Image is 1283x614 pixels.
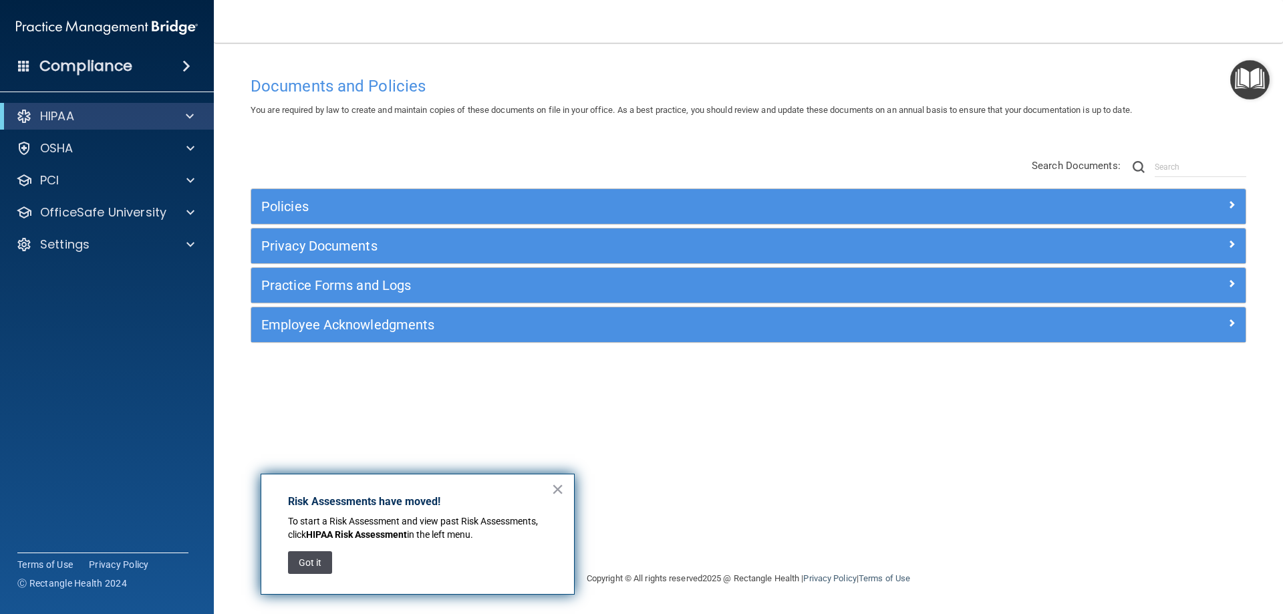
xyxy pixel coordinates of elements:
[261,239,987,253] h5: Privacy Documents
[803,573,856,583] a: Privacy Policy
[288,516,540,540] span: To start a Risk Assessment and view past Risk Assessments, click
[261,317,987,332] h5: Employee Acknowledgments
[40,172,59,188] p: PCI
[40,237,90,253] p: Settings
[288,551,332,574] button: Got it
[251,78,1246,95] h4: Documents and Policies
[40,140,74,156] p: OSHA
[89,558,149,571] a: Privacy Policy
[261,278,987,293] h5: Practice Forms and Logs
[1230,60,1270,100] button: Open Resource Center
[1032,160,1121,172] span: Search Documents:
[288,495,440,508] strong: Risk Assessments have moved!
[1052,519,1267,573] iframe: Drift Widget Chat Controller
[17,577,127,590] span: Ⓒ Rectangle Health 2024
[551,478,564,500] button: Close
[261,199,987,214] h5: Policies
[39,57,132,75] h4: Compliance
[17,558,73,571] a: Terms of Use
[306,529,407,540] strong: HIPAA Risk Assessment
[407,529,473,540] span: in the left menu.
[40,108,74,124] p: HIPAA
[16,14,198,41] img: PMB logo
[505,557,992,600] div: Copyright © All rights reserved 2025 @ Rectangle Health | |
[1155,157,1246,177] input: Search
[1133,161,1145,173] img: ic-search.3b580494.png
[251,105,1132,115] span: You are required by law to create and maintain copies of these documents on file in your office. ...
[859,573,910,583] a: Terms of Use
[40,204,166,220] p: OfficeSafe University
